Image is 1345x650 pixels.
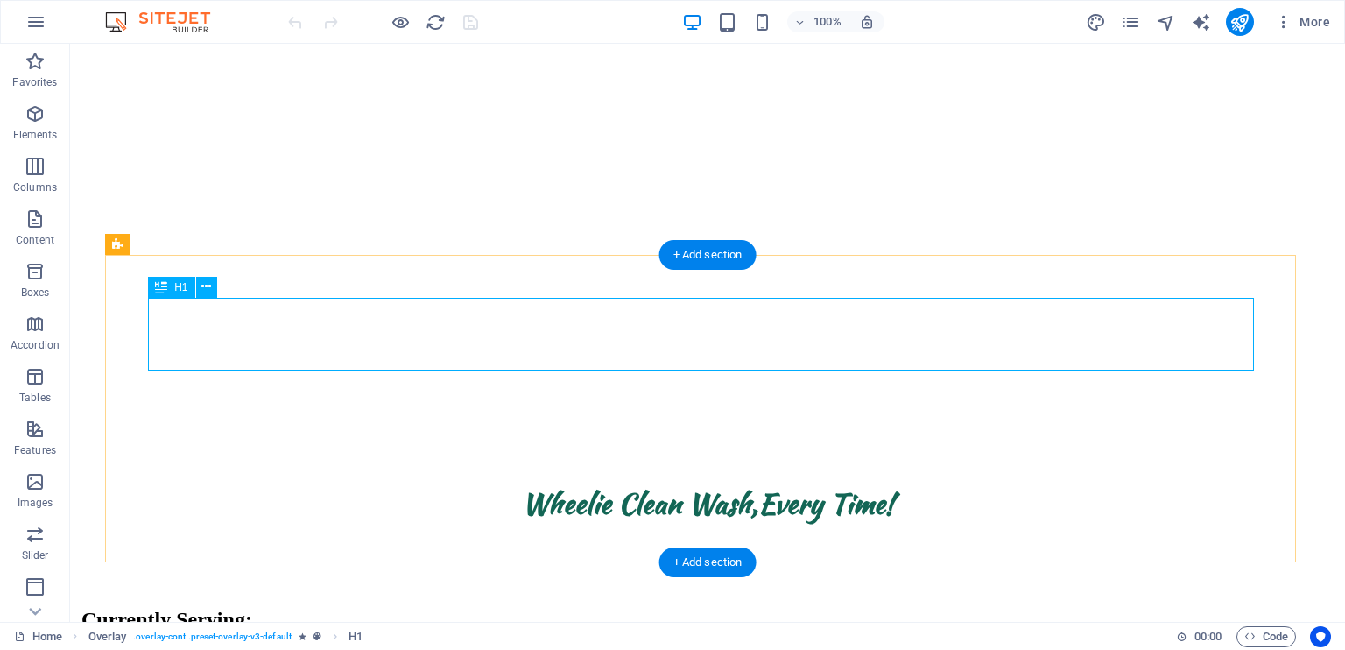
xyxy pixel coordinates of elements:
i: Navigator [1156,12,1176,32]
span: Code [1244,626,1288,647]
button: navigator [1156,11,1177,32]
i: This element is a customizable preset [313,632,321,641]
span: Click to select. Double-click to edit [88,626,127,647]
p: Tables [19,391,51,405]
i: Element contains an animation [299,632,306,641]
nav: breadcrumb [88,626,363,647]
div: + Add section [659,240,757,270]
span: 00 00 [1194,626,1222,647]
button: Code [1236,626,1296,647]
i: Reload page [426,12,446,32]
button: Click here to leave preview mode and continue editing [390,11,411,32]
p: Boxes [21,286,50,300]
img: Editor Logo [101,11,232,32]
i: Pages (Ctrl+Alt+S) [1121,12,1141,32]
button: Usercentrics [1310,626,1331,647]
button: More [1268,8,1337,36]
button: 100% [787,11,849,32]
i: Publish [1229,12,1250,32]
span: H1 [174,282,187,293]
i: AI Writer [1191,12,1211,32]
button: text_generator [1191,11,1212,32]
button: publish [1226,8,1254,36]
i: On resize automatically adjust zoom level to fit chosen device. [859,14,875,30]
p: Features [14,443,56,457]
p: Elements [13,128,58,142]
a: Click to cancel selection. Double-click to open Pages [14,626,62,647]
button: reload [425,11,446,32]
p: Slider [22,548,49,562]
p: Content [16,233,54,247]
p: Accordion [11,338,60,352]
h6: 100% [813,11,842,32]
p: Favorites [12,75,57,89]
p: Images [18,496,53,510]
i: Design (Ctrl+Alt+Y) [1086,12,1106,32]
button: pages [1121,11,1142,32]
span: . overlay-cont .preset-overlay-v3-default [133,626,292,647]
span: : [1207,630,1209,643]
span: Click to select. Double-click to edit [349,626,363,647]
button: design [1086,11,1107,32]
span: More [1275,13,1330,31]
p: Columns [13,180,57,194]
div: + Add section [659,548,757,577]
h6: Session time [1176,626,1222,647]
